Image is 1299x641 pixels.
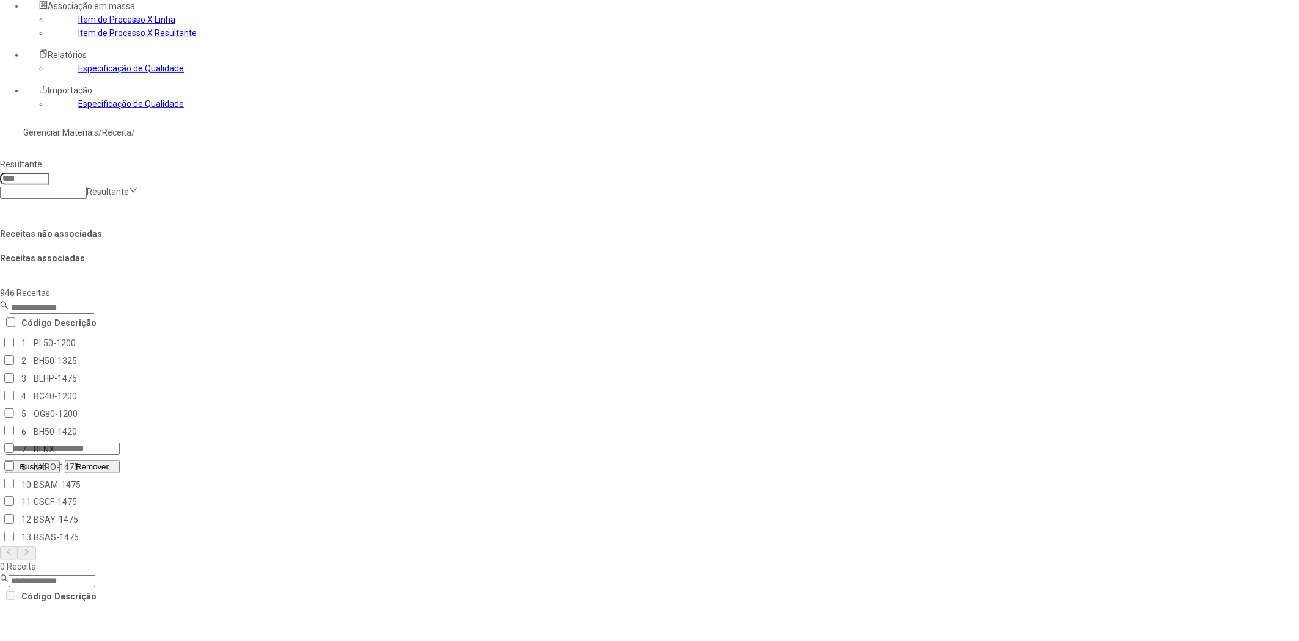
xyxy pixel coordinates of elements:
td: 4 [21,388,32,404]
td: BLNX [33,441,84,457]
td: 10 [21,476,32,493]
nz-breadcrumb-separator: / [131,128,135,137]
td: NXRO-1475 [33,458,84,475]
a: Gerenciar Materiais [23,128,98,137]
th: Código [21,588,53,605]
span: Relatórios [48,50,87,60]
nz-select-placeholder: Resultante [87,187,129,197]
td: 6 [21,423,32,440]
a: Receita [102,128,131,137]
a: Item de Processo X Resultante [78,28,197,38]
td: BH50-1420 [33,423,84,440]
td: 1 [21,335,32,352]
td: 13 [21,529,32,546]
th: Descrição [54,588,97,605]
td: BC40-1200 [33,388,84,404]
span: Associação em massa [48,1,135,11]
td: 7 [21,441,32,457]
a: Especificação de Qualidade [78,63,184,73]
td: 12 [21,512,32,528]
td: 8 [21,458,32,475]
td: PL50-1200 [33,335,84,352]
nz-breadcrumb-separator: / [98,128,102,137]
th: Código [21,315,53,331]
td: 3 [21,371,32,387]
a: Especificação de Qualidade [78,99,184,109]
td: 2 [21,353,32,369]
td: CSCF-1475 [33,494,84,510]
th: Descrição [54,315,97,331]
td: 11 [21,494,32,510]
td: BSAY-1475 [33,512,84,528]
td: OG80-1200 [33,405,84,422]
td: BH50-1325 [33,353,84,369]
td: BLHP-1475 [33,371,84,387]
td: BSAM-1475 [33,476,84,493]
td: BSAS-1475 [33,529,84,546]
td: 5 [21,405,32,422]
a: Item de Processo X Linha [78,15,175,24]
span: Importação [48,85,92,95]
